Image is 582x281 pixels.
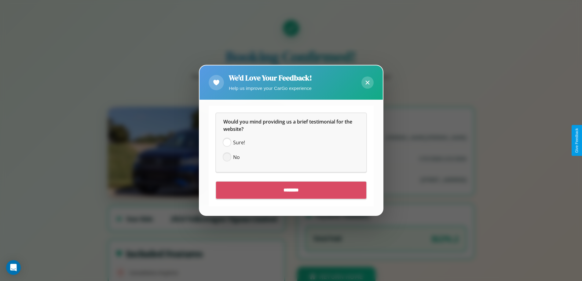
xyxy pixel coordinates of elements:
[233,154,240,161] span: No
[6,260,21,275] div: Open Intercom Messenger
[229,84,312,92] p: Help us improve your CarGo experience
[233,139,245,146] span: Sure!
[223,119,353,133] span: Would you mind providing us a brief testimonial for the website?
[229,73,312,83] h2: We'd Love Your Feedback!
[575,128,579,153] div: Give Feedback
